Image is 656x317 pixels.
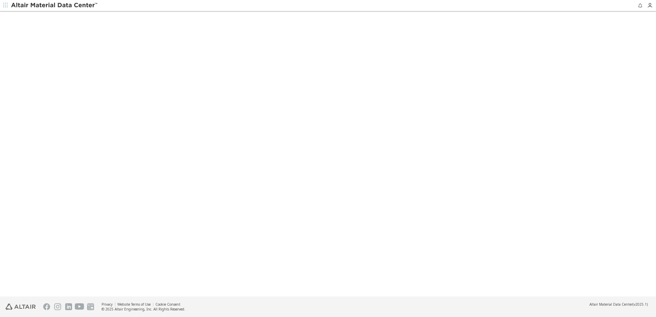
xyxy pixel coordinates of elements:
[11,2,98,9] img: Altair Material Data Center
[589,302,648,307] div: (v2025.1)
[5,304,36,310] img: Altair Engineering
[102,307,185,312] div: © 2025 Altair Engineering, Inc. All Rights Reserved.
[102,302,113,307] a: Privacy
[117,302,151,307] a: Website Terms of Use
[589,302,633,307] span: Altair Material Data Center
[155,302,180,307] a: Cookie Consent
